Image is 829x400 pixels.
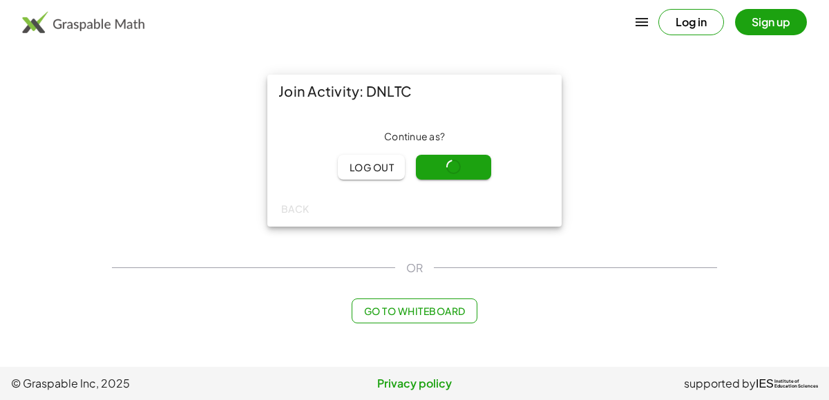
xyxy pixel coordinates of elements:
span: © Graspable Inc, 2025 [11,375,280,392]
span: supported by [684,375,756,392]
button: Log in [658,9,724,35]
a: Privacy policy [280,375,549,392]
span: IES [756,377,774,390]
div: Continue as ? [278,130,551,144]
span: Log out [349,161,394,173]
a: IESInstitute ofEducation Sciences [756,375,818,392]
button: Sign up [735,9,807,35]
button: Go to Whiteboard [352,298,477,323]
span: Go to Whiteboard [363,305,465,317]
span: OR [406,260,423,276]
div: Join Activity: DNLTC [267,75,562,108]
button: Log out [338,155,405,180]
span: Institute of Education Sciences [774,379,818,389]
